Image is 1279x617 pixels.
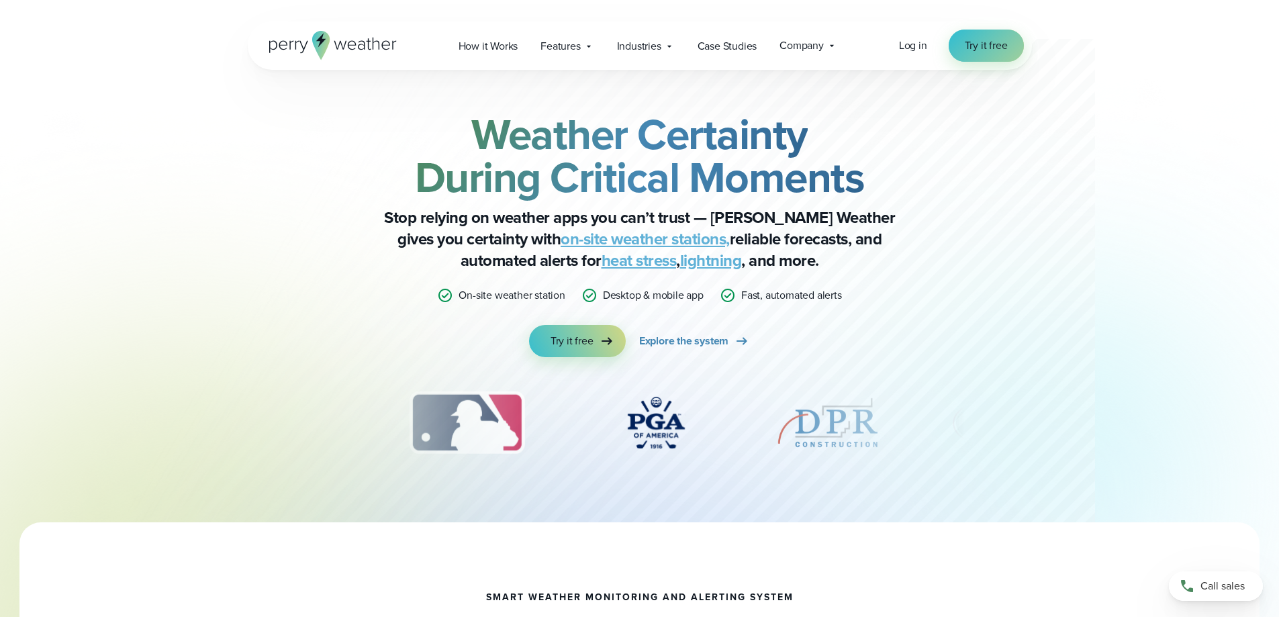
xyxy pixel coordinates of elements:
[949,30,1024,62] a: Try it free
[602,389,710,457] img: PGA.svg
[686,32,769,60] a: Case Studies
[447,32,530,60] a: How it Works
[486,592,794,603] h1: smart weather monitoring and alerting system
[415,103,865,209] strong: Weather Certainty During Critical Moments
[774,389,882,457] div: 5 of 12
[561,227,730,251] a: on-site weather stations,
[238,389,332,457] div: 2 of 12
[899,38,927,54] a: Log in
[315,389,965,463] div: slideshow
[698,38,757,54] span: Case Studies
[946,389,1029,457] div: 6 of 12
[741,287,842,303] p: Fast, automated alerts
[540,38,580,54] span: Features
[779,38,824,54] span: Company
[602,248,677,273] a: heat stress
[459,38,518,54] span: How it Works
[396,389,538,457] div: 3 of 12
[965,38,1008,54] span: Try it free
[371,207,908,271] p: Stop relying on weather apps you can’t trust — [PERSON_NAME] Weather gives you certainty with rel...
[602,389,710,457] div: 4 of 12
[680,248,742,273] a: lightning
[617,38,661,54] span: Industries
[946,389,1029,457] img: University-of-Georgia.svg
[529,325,626,357] a: Try it free
[603,287,704,303] p: Desktop & mobile app
[396,389,538,457] img: MLB.svg
[1200,578,1245,594] span: Call sales
[238,389,332,457] img: NASA.svg
[774,389,882,457] img: DPR-Construction.svg
[639,325,750,357] a: Explore the system
[459,287,565,303] p: On-site weather station
[551,333,594,349] span: Try it free
[899,38,927,53] span: Log in
[1169,571,1263,601] a: Call sales
[639,333,728,349] span: Explore the system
